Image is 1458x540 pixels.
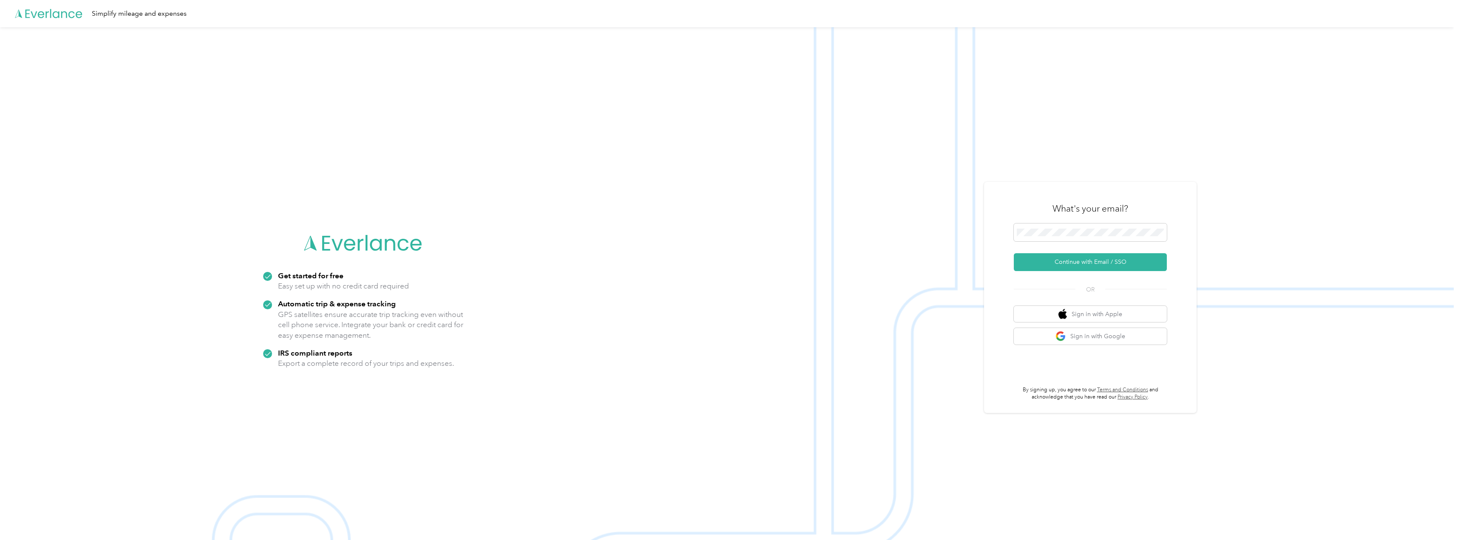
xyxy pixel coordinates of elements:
[278,348,352,357] strong: IRS compliant reports
[278,281,409,291] p: Easy set up with no credit card required
[278,358,454,369] p: Export a complete record of your trips and expenses.
[1052,203,1128,215] h3: What's your email?
[1118,394,1148,400] a: Privacy Policy
[1097,387,1148,393] a: Terms and Conditions
[1055,331,1066,342] img: google logo
[1410,492,1458,540] iframe: Everlance-gr Chat Button Frame
[92,8,187,19] div: Simplify mileage and expenses
[1014,328,1167,345] button: google logoSign in with Google
[1014,306,1167,322] button: apple logoSign in with Apple
[1014,386,1167,401] p: By signing up, you agree to our and acknowledge that you have read our .
[278,271,343,280] strong: Get started for free
[1058,309,1067,319] img: apple logo
[1014,253,1167,271] button: Continue with Email / SSO
[1075,285,1105,294] span: OR
[278,309,464,341] p: GPS satellites ensure accurate trip tracking even without cell phone service. Integrate your bank...
[278,299,396,308] strong: Automatic trip & expense tracking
